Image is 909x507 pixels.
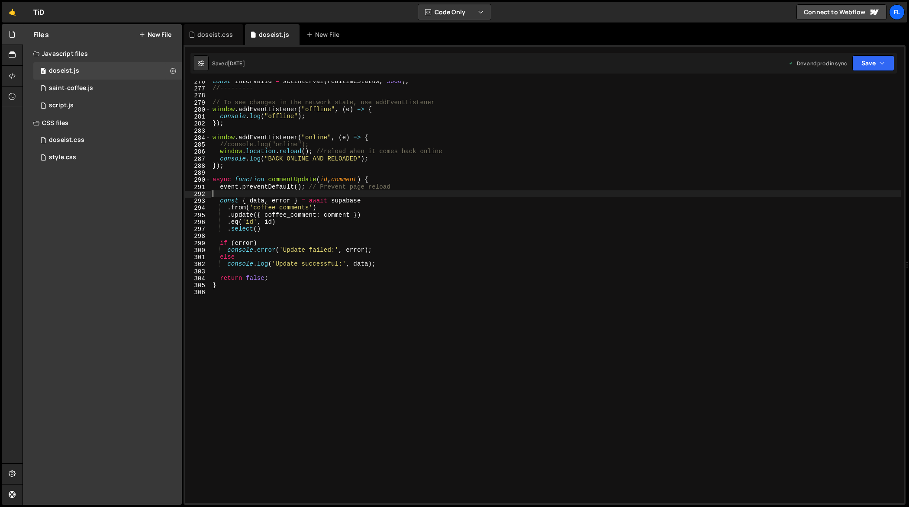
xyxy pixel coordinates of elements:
div: doseist.css [49,136,84,144]
div: 277 [185,85,211,92]
a: 🤙 [2,2,23,22]
button: Save [852,55,894,71]
div: 4604/42100.css [33,132,182,149]
div: saint-coffee.js [49,84,93,92]
div: style.css [49,154,76,161]
div: 302 [185,261,211,268]
div: 276 [185,78,211,85]
h2: Files [33,30,49,39]
div: 291 [185,184,211,191]
div: 278 [185,92,211,99]
div: 4604/37981.js [33,62,182,80]
div: 305 [185,282,211,289]
div: 303 [185,268,211,275]
div: 298 [185,233,211,240]
div: CSS files [23,114,182,132]
div: 4604/24567.js [33,97,182,114]
div: 284 [185,135,211,141]
div: 283 [185,128,211,135]
div: 299 [185,240,211,247]
div: 288 [185,163,211,170]
div: 301 [185,254,211,261]
div: doseist.js [49,67,79,75]
div: 281 [185,113,211,120]
div: [DATE] [228,60,245,67]
div: 4604/25434.css [33,149,182,166]
div: 4604/27020.js [33,80,182,97]
div: doseist.css [197,30,233,39]
div: 295 [185,212,211,219]
button: Code Only [418,4,491,20]
div: 287 [185,156,211,163]
div: 293 [185,198,211,205]
div: New File [306,30,343,39]
a: Connect to Webflow [796,4,886,20]
div: 290 [185,176,211,183]
div: TiD [33,7,44,17]
div: 296 [185,219,211,226]
div: 304 [185,275,211,282]
button: New File [139,31,171,38]
div: Javascript files [23,45,182,62]
div: 292 [185,191,211,198]
div: 280 [185,106,211,113]
div: Saved [212,60,245,67]
div: 297 [185,226,211,233]
div: 294 [185,205,211,212]
div: 289 [185,170,211,176]
div: script.js [49,102,74,109]
div: 282 [185,120,211,127]
div: 306 [185,289,211,296]
a: Fl [889,4,905,20]
div: 300 [185,247,211,254]
div: 286 [185,148,211,155]
span: 0 [41,68,46,75]
div: Dev and prod in sync [788,60,847,67]
div: doseist.js [259,30,289,39]
div: 285 [185,141,211,148]
div: 279 [185,99,211,106]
